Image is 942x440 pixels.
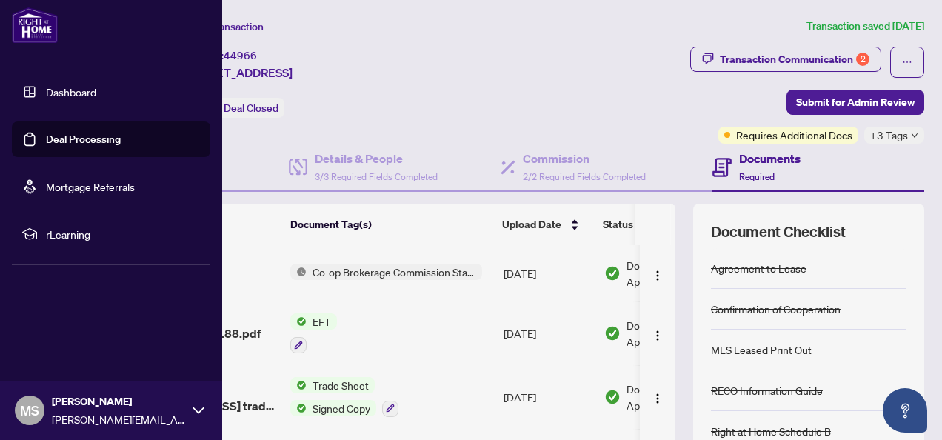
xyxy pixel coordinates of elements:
[184,20,264,33] span: View Transaction
[523,150,646,167] h4: Commission
[711,382,823,399] div: RECO Information Guide
[711,341,812,358] div: MLS Leased Print Out
[224,101,278,115] span: Deal Closed
[315,150,438,167] h4: Details & People
[652,330,664,341] img: Logo
[870,127,908,144] span: +3 Tags
[796,90,915,114] span: Submit for Admin Review
[597,204,723,245] th: Status
[498,301,598,365] td: [DATE]
[902,57,912,67] span: ellipsis
[12,7,58,43] img: logo
[646,321,669,345] button: Logo
[523,171,646,182] span: 2/2 Required Fields Completed
[46,133,121,146] a: Deal Processing
[652,393,664,404] img: Logo
[604,265,621,281] img: Document Status
[911,132,918,139] span: down
[627,317,718,350] span: Document Approved
[20,400,39,421] span: MS
[290,313,337,353] button: Status IconEFT
[307,377,375,393] span: Trade Sheet
[290,264,307,280] img: Status Icon
[646,261,669,285] button: Logo
[307,400,376,416] span: Signed Copy
[46,180,135,193] a: Mortgage Referrals
[184,64,293,81] span: [STREET_ADDRESS]
[52,393,185,410] span: [PERSON_NAME]
[315,171,438,182] span: 3/3 Required Fields Completed
[711,423,831,439] div: Right at Home Schedule B
[46,226,200,242] span: rLearning
[498,365,598,429] td: [DATE]
[736,127,852,143] span: Requires Additional Docs
[603,216,633,233] span: Status
[604,389,621,405] img: Document Status
[290,313,307,330] img: Status Icon
[711,301,841,317] div: Confirmation of Cooperation
[739,171,775,182] span: Required
[806,18,924,35] article: Transaction saved [DATE]
[690,47,881,72] button: Transaction Communication2
[711,221,846,242] span: Document Checklist
[739,150,801,167] h4: Documents
[184,98,284,118] div: Status:
[224,49,257,62] span: 44966
[290,400,307,416] img: Status Icon
[711,260,806,276] div: Agreement to Lease
[496,204,597,245] th: Upload Date
[290,377,307,393] img: Status Icon
[498,245,598,301] td: [DATE]
[786,90,924,115] button: Submit for Admin Review
[883,388,927,433] button: Open asap
[646,385,669,409] button: Logo
[290,264,482,280] button: Status IconCo-op Brokerage Commission Statement
[52,411,185,427] span: [PERSON_NAME][EMAIL_ADDRESS][DOMAIN_NAME]
[856,53,869,66] div: 2
[46,85,96,99] a: Dashboard
[502,216,561,233] span: Upload Date
[627,257,718,290] span: Document Approved
[284,204,496,245] th: Document Tag(s)
[290,377,398,417] button: Status IconTrade SheetStatus IconSigned Copy
[604,325,621,341] img: Document Status
[627,381,718,413] span: Document Approved
[720,47,869,71] div: Transaction Communication
[652,270,664,281] img: Logo
[307,313,337,330] span: EFT
[307,264,482,280] span: Co-op Brokerage Commission Statement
